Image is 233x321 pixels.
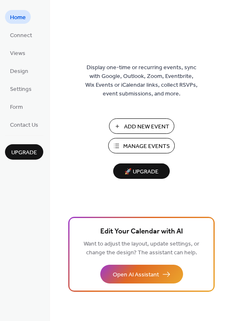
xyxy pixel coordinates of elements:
[5,118,43,131] a: Contact Us
[5,100,28,113] a: Form
[10,121,38,130] span: Contact Us
[10,103,23,112] span: Form
[10,85,32,94] span: Settings
[5,46,30,60] a: Views
[109,118,174,134] button: Add New Event
[10,13,26,22] span: Home
[5,64,33,78] a: Design
[5,144,43,160] button: Upgrade
[113,271,159,279] span: Open AI Assistant
[84,238,199,258] span: Want to adjust the layout, update settings, or change the design? The assistant can help.
[5,82,37,95] a: Settings
[11,148,37,157] span: Upgrade
[124,123,169,131] span: Add New Event
[85,63,198,98] span: Display one-time or recurring events, sync with Google, Outlook, Zoom, Eventbrite, Wix Events or ...
[5,28,37,42] a: Connect
[100,226,183,238] span: Edit Your Calendar with AI
[118,166,165,178] span: 🚀 Upgrade
[10,49,25,58] span: Views
[10,67,28,76] span: Design
[5,10,31,24] a: Home
[108,138,175,153] button: Manage Events
[123,142,170,151] span: Manage Events
[10,31,32,40] span: Connect
[113,163,170,179] button: 🚀 Upgrade
[100,265,183,283] button: Open AI Assistant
